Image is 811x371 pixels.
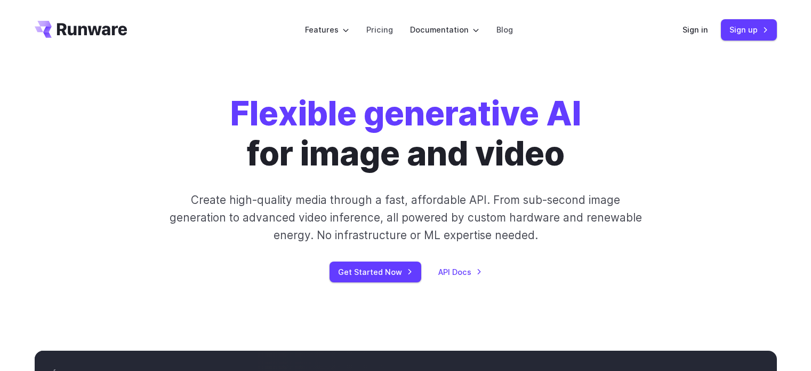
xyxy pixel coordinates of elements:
[230,94,581,174] h1: for image and video
[496,23,513,36] a: Blog
[721,19,777,40] a: Sign up
[438,266,482,278] a: API Docs
[230,93,581,133] strong: Flexible generative AI
[682,23,708,36] a: Sign in
[35,21,127,38] a: Go to /
[305,23,349,36] label: Features
[330,262,421,282] a: Get Started Now
[410,23,479,36] label: Documentation
[168,191,643,244] p: Create high-quality media through a fast, affordable API. From sub-second image generation to adv...
[366,23,393,36] a: Pricing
